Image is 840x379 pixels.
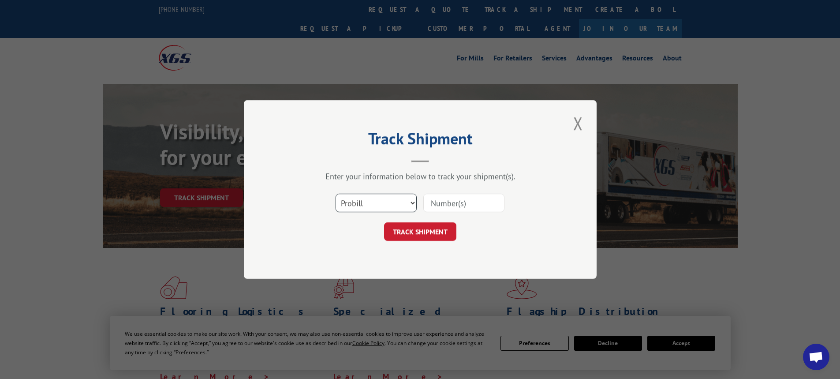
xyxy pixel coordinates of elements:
div: Enter your information below to track your shipment(s). [288,171,553,181]
input: Number(s) [423,194,504,212]
a: Open chat [803,344,829,370]
button: TRACK SHIPMENT [384,222,456,241]
button: Close modal [571,111,586,135]
h2: Track Shipment [288,132,553,149]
